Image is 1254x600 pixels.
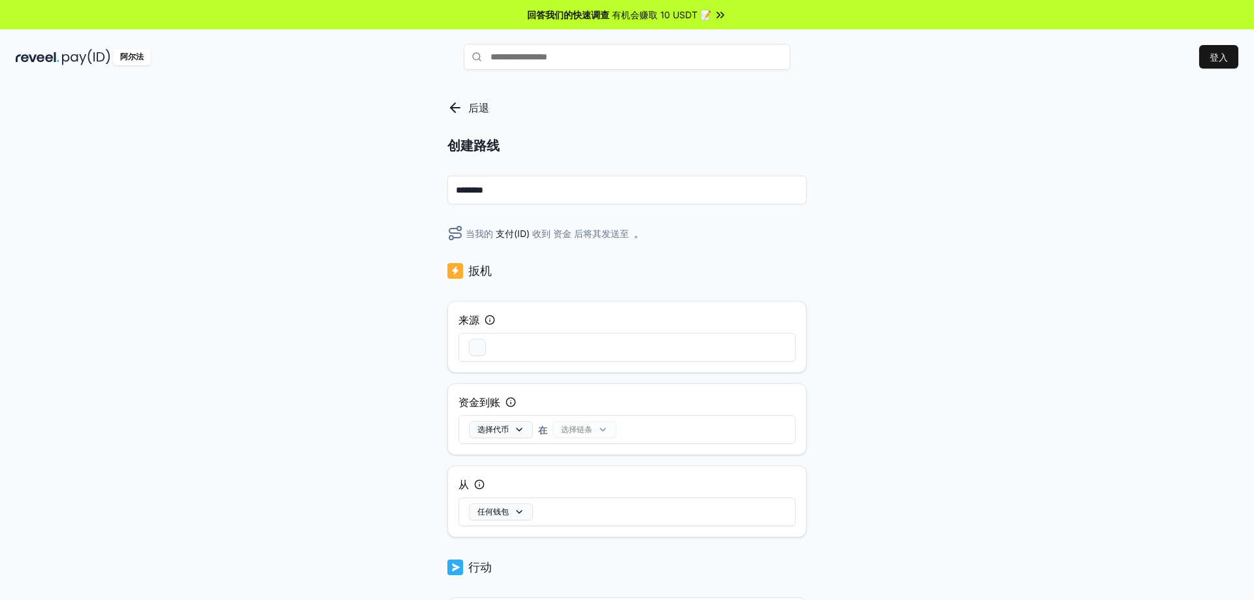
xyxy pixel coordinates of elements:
[468,264,492,277] font: 扳机
[458,478,469,491] font: 从
[458,396,500,409] font: 资金到账
[447,262,463,280] img: 标识
[532,228,551,239] font: 收到
[538,424,547,435] font: 在
[634,228,643,239] font: 。
[468,560,492,574] font: 行动
[469,503,533,520] button: 任何钱包
[62,49,110,65] img: 付款编号
[553,228,571,239] font: 资金
[496,228,530,239] font: 支付(ID)
[447,138,500,153] font: 创建路线
[16,49,59,65] img: 揭示黑暗
[120,52,144,61] font: 阿尔法
[468,101,489,114] font: 后退
[466,228,493,239] font: 当我的
[447,558,463,576] img: 标识
[458,313,479,326] font: 来源
[527,9,609,20] font: 回答我们的快速调查
[612,9,711,20] font: 有机会赚取 10 USDT 📝
[574,228,629,239] font: 后将其发送至
[1199,45,1238,69] button: 登入
[469,421,533,438] button: 选择代币
[477,507,509,516] font: 任何钱包
[1210,52,1228,63] font: 登入
[477,424,509,434] font: 选择代币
